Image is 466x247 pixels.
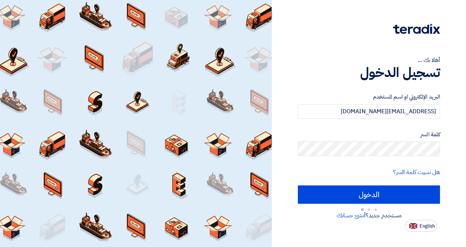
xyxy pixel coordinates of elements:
button: English [405,220,437,232]
input: أدخل بريد العمل الإلكتروني او اسم المستخدم الخاص بك ... [298,104,440,119]
a: أنشئ حسابك [337,211,366,220]
label: كلمة السر [298,130,440,139]
a: هل نسيت كلمة السر؟ [393,168,440,177]
img: Teradix logo [393,24,440,34]
label: البريد الإلكتروني او اسم المستخدم [298,93,440,101]
div: أهلا بك ... [298,56,440,64]
img: en-US.png [409,223,417,229]
div: مستخدم جديد؟ [298,211,440,220]
span: English [419,224,435,229]
input: الدخول [298,185,440,204]
h1: تسجيل الدخول [298,64,440,81]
